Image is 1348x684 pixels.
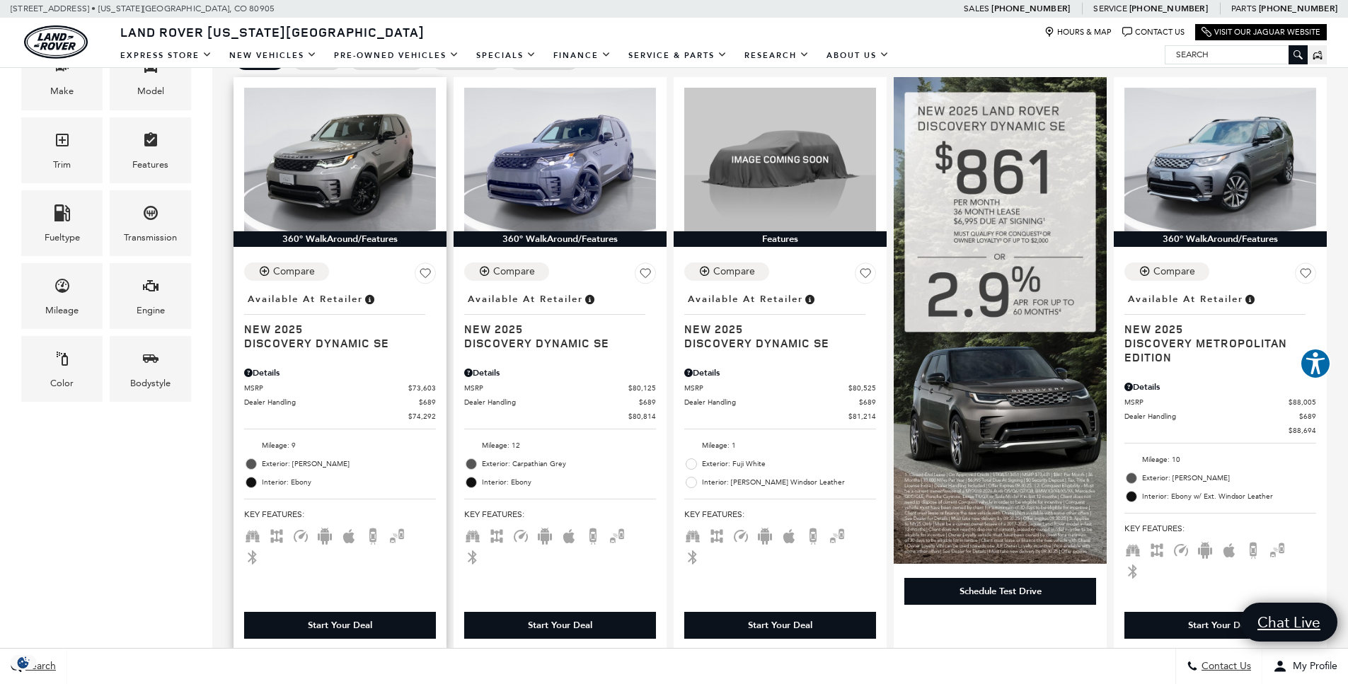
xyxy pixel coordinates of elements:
span: Adaptive Cruise Control [512,530,529,540]
li: Mileage: 9 [244,436,436,455]
span: Discovery Dynamic SE [244,336,425,350]
a: Visit Our Jaguar Website [1202,27,1320,37]
span: Features [142,128,159,157]
div: Color [50,376,74,391]
div: Pricing Details - Discovery Dynamic SE [464,366,656,379]
span: Dealer Handling [1124,411,1299,422]
span: Vehicle is in stock and ready for immediate delivery. Due to demand, availability is subject to c... [583,291,596,307]
span: AWD [1148,544,1165,554]
img: 2025 LAND ROVER Discovery Dynamic SE [464,88,656,231]
a: Specials [468,43,545,68]
span: Model [142,54,159,83]
div: BodystyleBodystyle [110,336,191,402]
span: MSRP [464,383,628,393]
nav: Main Navigation [112,43,898,68]
div: FueltypeFueltype [21,190,103,256]
span: New 2025 [244,322,425,336]
a: Available at RetailerNew 2025Discovery Dynamic SE [684,289,876,350]
div: TransmissionTransmission [110,190,191,256]
a: $74,292 [244,411,436,422]
a: MSRP $88,005 [1124,397,1316,407]
a: Available at RetailerNew 2025Discovery Dynamic SE [464,289,656,350]
span: Android Auto [1197,544,1214,554]
span: Backup Camera [805,530,822,540]
span: Engine [142,274,159,303]
span: $80,125 [628,383,656,393]
div: Start Your Deal [1188,619,1252,632]
li: Mileage: 10 [1124,451,1316,469]
span: Bluetooth [1124,565,1141,575]
span: $80,525 [848,383,876,393]
a: Dealer Handling $689 [244,397,436,407]
a: Finance [545,43,620,68]
button: Compare Vehicle [684,262,769,281]
span: $88,694 [1289,425,1316,436]
button: Explore your accessibility options [1300,348,1331,379]
img: 2025 LAND ROVER Discovery Metropolitan Edition [1124,88,1316,231]
button: Save Vehicle [855,262,876,289]
a: $80,814 [464,411,656,422]
span: Fueltype [54,201,71,230]
span: Interior: Ebony [262,475,436,489]
a: Research [736,43,818,68]
div: Compare [493,265,535,278]
span: Key Features : [244,506,436,522]
a: Contact Us [1122,27,1185,37]
div: Pricing Details - Discovery Dynamic SE [244,366,436,379]
div: Compare [273,265,315,278]
div: Pricing Details - Discovery Dynamic SE [684,366,876,379]
span: Exterior: Fuji White [702,457,876,471]
span: $81,214 [848,411,876,422]
div: ColorColor [21,336,103,402]
span: Blind Spot Monitor [1269,544,1286,554]
span: Dealer Handling [464,397,639,407]
div: Start Your Deal [528,619,592,632]
div: MileageMileage [21,263,103,329]
div: TrimTrim [21,117,103,183]
span: Apple Car-Play [340,530,357,540]
a: Dealer Handling $689 [464,397,656,407]
span: Trim [54,128,71,157]
a: Chat Live [1240,603,1337,642]
span: $80,814 [628,411,656,422]
span: Available at Retailer [248,291,363,307]
span: Sales [964,4,989,13]
span: MSRP [244,383,408,393]
img: New Land Rover Discovery Lease and financing Offer Available [894,77,1107,564]
span: $689 [859,397,876,407]
span: Blind Spot Monitor [829,530,846,540]
span: Mileage [54,274,71,303]
div: Start Your Deal [684,612,876,639]
span: Dealer Handling [244,397,419,407]
span: Vehicle is in stock and ready for immediate delivery. Due to demand, availability is subject to c... [803,291,816,307]
button: Save Vehicle [415,262,436,289]
span: MSRP [684,383,848,393]
span: New 2025 [464,322,645,336]
span: Third Row Seats [684,530,701,540]
span: Apple Car-Play [780,530,797,540]
div: Pricing Details - Discovery Metropolitan Edition [1124,381,1316,393]
img: 2025 LAND ROVER Discovery Dynamic SE [244,88,436,231]
span: Key Features : [684,506,876,522]
img: Opt-Out Icon [7,655,40,670]
span: Bluetooth [464,551,481,561]
div: Make [50,83,74,99]
a: [PHONE_NUMBER] [991,3,1070,14]
span: Bluetooth [684,551,701,561]
button: Save Vehicle [1295,262,1316,289]
a: land-rover [24,25,88,59]
span: Discovery Dynamic SE [464,336,645,350]
a: $88,694 [1124,425,1316,436]
a: New Vehicles [221,43,326,68]
div: Features [674,231,887,247]
div: Start Your Deal [308,619,372,632]
li: Mileage: 1 [684,436,876,455]
span: Backup Camera [364,530,381,540]
input: Search [1165,46,1307,63]
div: Bodystyle [130,376,171,391]
div: Features [132,157,168,173]
span: $73,603 [408,383,436,393]
a: Land Rover [US_STATE][GEOGRAPHIC_DATA] [112,23,433,40]
a: [STREET_ADDRESS] • [US_STATE][GEOGRAPHIC_DATA], CO 80905 [11,4,275,13]
span: Android Auto [536,530,553,540]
